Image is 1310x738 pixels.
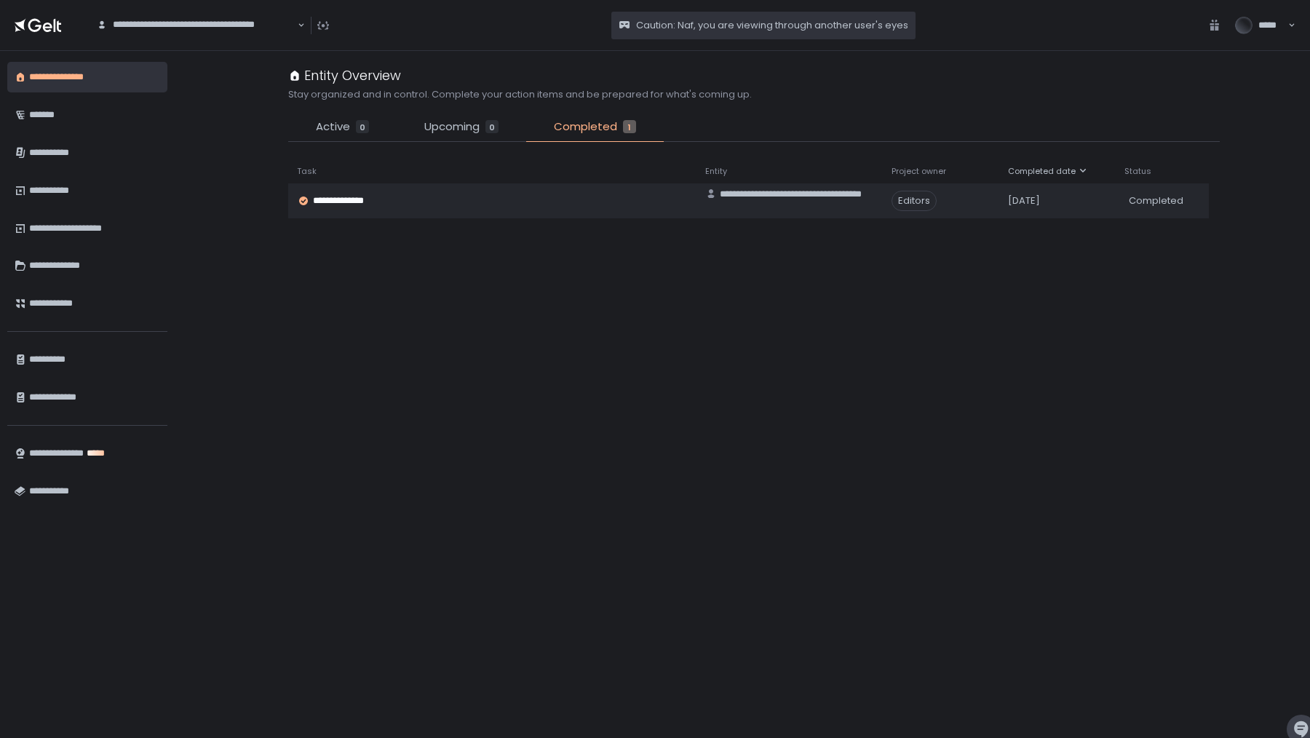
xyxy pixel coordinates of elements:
[316,119,350,135] span: Active
[623,120,636,133] div: 1
[1008,194,1040,207] span: [DATE]
[297,166,317,177] span: Task
[87,10,305,40] div: Search for option
[1124,166,1151,177] span: Status
[485,120,499,133] div: 0
[636,19,908,32] span: Caution: Naf, you are viewing through another user's eyes
[288,66,401,85] div: Entity Overview
[424,119,480,135] span: Upcoming
[892,191,937,211] span: Editors
[1008,166,1076,177] span: Completed date
[705,166,727,177] span: Entity
[97,31,296,46] input: Search for option
[288,88,752,101] h2: Stay organized and in control. Complete your action items and be prepared for what's coming up.
[1129,194,1183,207] span: Completed
[356,120,369,133] div: 0
[554,119,617,135] span: Completed
[892,166,946,177] span: Project owner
